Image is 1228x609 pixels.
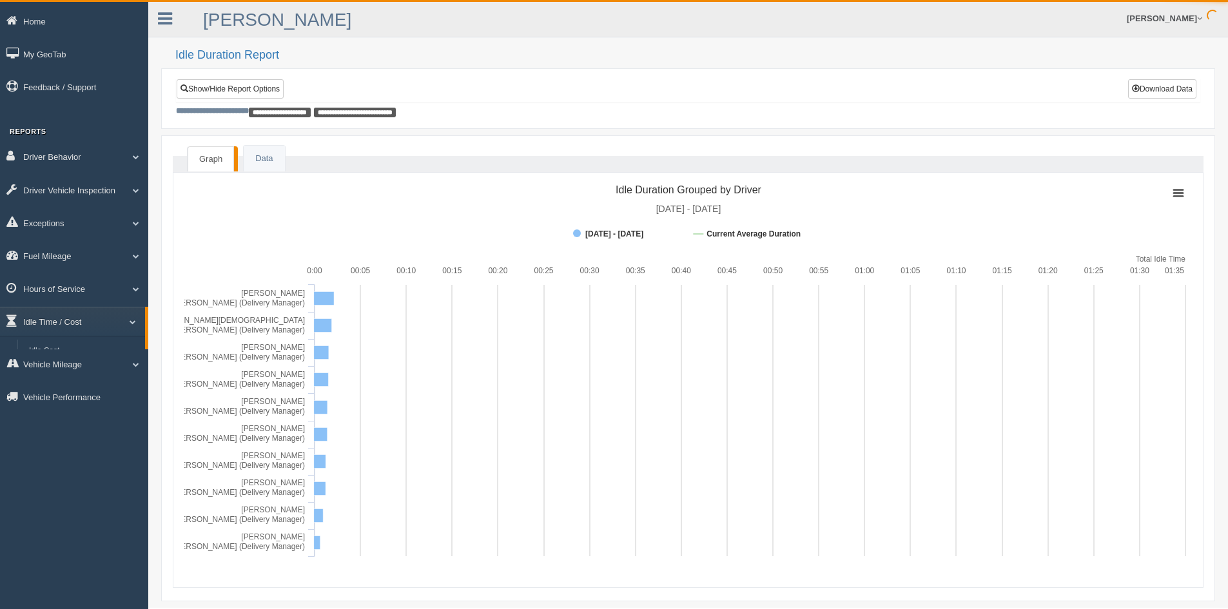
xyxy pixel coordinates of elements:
text: 00:55 [809,266,828,275]
text: 00:15 [442,266,462,275]
tspan: [PERSON_NAME] [241,532,305,541]
tspan: Total Idle Time [1136,255,1186,264]
a: Data [244,146,284,172]
tspan: [PERSON_NAME] (Delivery Manager) [173,407,305,416]
tspan: [PERSON_NAME] (Delivery Manager) [173,461,305,470]
tspan: [PERSON_NAME] [241,424,305,433]
text: 00:10 [396,266,416,275]
text: 00:35 [626,266,645,275]
text: 0:00 [307,266,322,275]
text: 01:20 [1038,266,1058,275]
tspan: Current Average Duration [707,229,801,238]
text: 00:50 [763,266,783,275]
text: 00:45 [717,266,737,275]
text: 01:10 [946,266,966,275]
tspan: [PERSON_NAME] [241,370,305,379]
a: Idle Cost [23,340,145,363]
tspan: [PERSON_NAME] (Delivery Manager) [173,434,305,443]
tspan: [PERSON_NAME] (Delivery Manager) [173,298,305,307]
button: Download Data [1128,79,1196,99]
a: Show/Hide Report Options [177,79,284,99]
tspan: [PERSON_NAME][DEMOGRAPHIC_DATA] [155,316,305,325]
text: 01:35 [1165,266,1184,275]
tspan: Idle Duration Grouped by Driver [616,184,762,195]
text: 01:30 [1130,266,1149,275]
a: Graph [188,146,234,172]
tspan: [PERSON_NAME] (Delivery Manager) [173,353,305,362]
text: 01:25 [1084,266,1104,275]
text: 00:25 [534,266,554,275]
tspan: [PERSON_NAME] (Delivery Manager) [173,380,305,389]
tspan: [PERSON_NAME] (Delivery Manager) [173,325,305,334]
tspan: [PERSON_NAME] [241,397,305,406]
text: 00:20 [488,266,507,275]
tspan: [DATE] - [DATE] [656,204,721,214]
tspan: [DATE] - [DATE] [585,229,643,238]
text: 01:15 [993,266,1012,275]
a: [PERSON_NAME] [203,10,351,30]
h2: Idle Duration Report [175,49,1215,62]
tspan: [PERSON_NAME] [241,343,305,352]
tspan: [PERSON_NAME] [241,505,305,514]
tspan: [PERSON_NAME] [241,289,305,298]
tspan: [PERSON_NAME] [241,451,305,460]
tspan: [PERSON_NAME] (Delivery Manager) [173,515,305,524]
text: 00:30 [580,266,599,275]
text: 00:05 [351,266,370,275]
tspan: [PERSON_NAME] [241,478,305,487]
text: 01:00 [855,266,874,275]
tspan: [PERSON_NAME] (Delivery Manager) [173,488,305,497]
tspan: [PERSON_NAME] (Delivery Manager) [173,542,305,551]
text: 00:40 [672,266,691,275]
text: 01:05 [901,266,920,275]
